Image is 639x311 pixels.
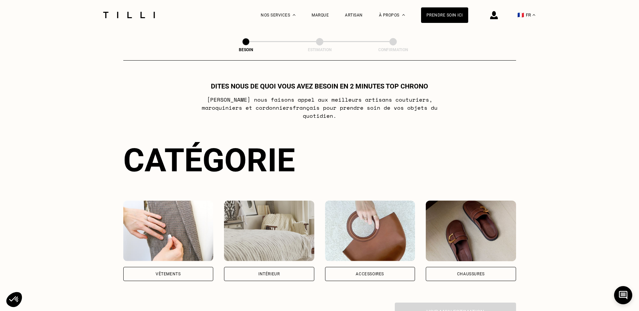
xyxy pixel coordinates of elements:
[123,141,516,179] div: Catégorie
[211,82,428,90] h1: Dites nous de quoi vous avez besoin en 2 minutes top chrono
[490,11,498,19] img: icône connexion
[426,201,516,261] img: Chaussures
[258,272,280,276] div: Intérieur
[212,47,280,52] div: Besoin
[517,12,524,18] span: 🇫🇷
[286,47,353,52] div: Estimation
[123,201,214,261] img: Vêtements
[186,96,453,120] p: [PERSON_NAME] nous faisons appel aux meilleurs artisans couturiers , maroquiniers et cordonniers ...
[325,201,415,261] img: Accessoires
[402,14,405,16] img: Menu déroulant à propos
[293,14,295,16] img: Menu déroulant
[356,272,384,276] div: Accessoires
[533,14,535,16] img: menu déroulant
[156,272,181,276] div: Vêtements
[457,272,485,276] div: Chaussures
[224,201,314,261] img: Intérieur
[421,7,468,23] a: Prendre soin ici
[345,13,363,18] a: Artisan
[101,12,157,18] img: Logo du service de couturière Tilli
[312,13,329,18] a: Marque
[359,47,427,52] div: Confirmation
